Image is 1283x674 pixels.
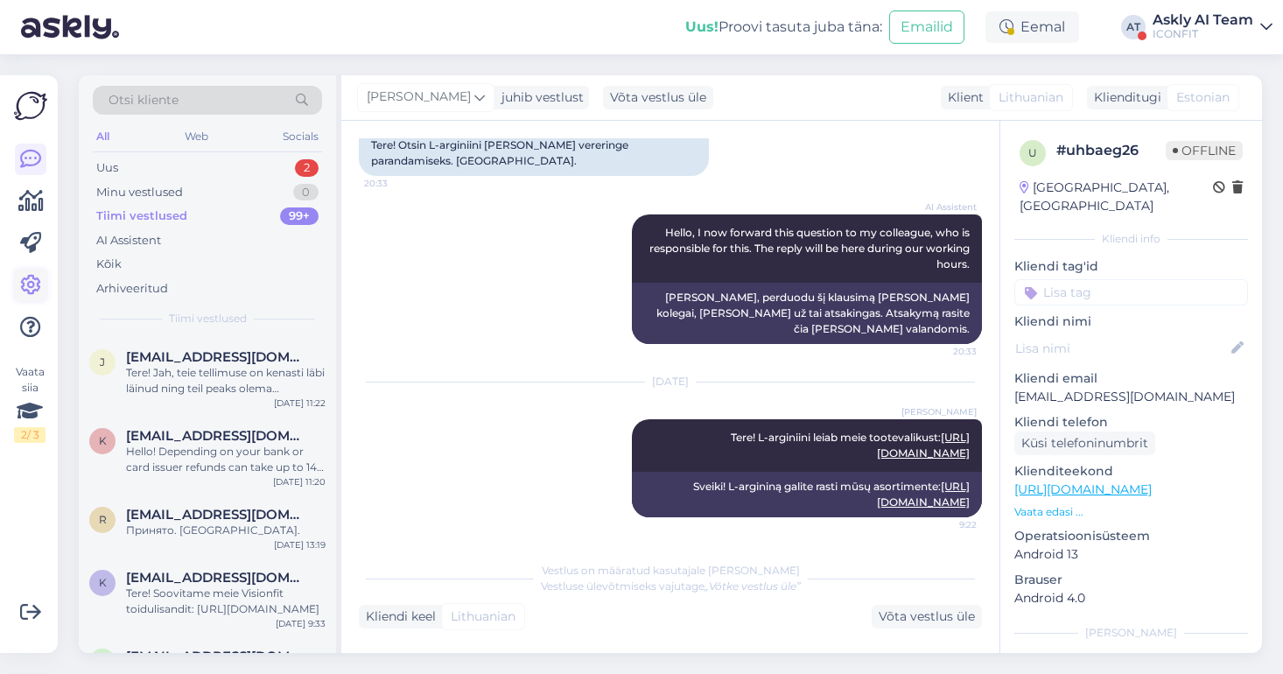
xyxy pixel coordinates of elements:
[541,579,801,593] span: Vestluse ülevõtmiseks vajutage
[901,405,977,418] span: [PERSON_NAME]
[14,364,46,443] div: Vaata siia
[985,11,1079,43] div: Eemal
[14,427,46,443] div: 2 / 3
[1014,481,1152,497] a: [URL][DOMAIN_NAME]
[731,431,970,460] span: Tere! L-arginiini leiab meie tootevalikust:
[1014,257,1248,276] p: Kliendi tag'id
[126,428,308,444] span: kulkarnichinmay53@gnail.com
[649,226,972,270] span: Hello, I now forward this question to my colleague, who is responsible for this. The reply will b...
[705,579,801,593] i: „Võtke vestlus üle”
[1014,462,1248,481] p: Klienditeekond
[1014,279,1248,305] input: Lisa tag
[280,207,319,225] div: 99+
[126,586,326,617] div: Tere! Soovitame meie Visionfit toidulisandit: [URL][DOMAIN_NAME]
[96,280,168,298] div: Arhiveeritud
[685,17,882,38] div: Proovi tasuta juba täna:
[1014,651,1248,670] p: Märkmed
[685,18,719,35] b: Uus!
[96,184,183,201] div: Minu vestlused
[911,518,977,531] span: 9:22
[99,576,107,589] span: k
[359,607,436,626] div: Kliendi keel
[1087,88,1161,107] div: Klienditugi
[1014,369,1248,388] p: Kliendi email
[96,159,118,177] div: Uus
[1014,388,1248,406] p: [EMAIL_ADDRESS][DOMAIN_NAME]
[295,159,319,177] div: 2
[96,232,161,249] div: AI Assistent
[364,177,430,190] span: 20:33
[1014,625,1248,641] div: [PERSON_NAME]
[911,345,977,358] span: 20:33
[126,523,326,538] div: Принято. [GEOGRAPHIC_DATA].
[494,88,584,107] div: juhib vestlust
[274,397,326,410] div: [DATE] 11:22
[1014,231,1248,247] div: Kliendi info
[126,507,308,523] span: redaleks@gmail.com
[911,200,977,214] span: AI Assistent
[999,88,1063,107] span: Lithuanian
[1014,571,1248,589] p: Brauser
[1153,13,1253,27] div: Askly AI Team
[1020,179,1213,215] div: [GEOGRAPHIC_DATA], [GEOGRAPHIC_DATA]
[99,434,107,447] span: k
[273,475,326,488] div: [DATE] 11:20
[1028,146,1037,159] span: u
[1176,88,1230,107] span: Estonian
[1014,312,1248,331] p: Kliendi nimi
[1153,13,1272,41] a: Askly AI TeamICONFIT
[1166,141,1243,160] span: Offline
[359,374,982,390] div: [DATE]
[1014,545,1248,564] p: Android 13
[889,11,964,44] button: Emailid
[542,564,800,577] span: Vestlus on määratud kasutajale [PERSON_NAME]
[367,88,471,107] span: [PERSON_NAME]
[1014,527,1248,545] p: Operatsioonisüsteem
[109,91,179,109] span: Otsi kliente
[181,125,212,148] div: Web
[126,444,326,475] div: Hello! Depending on your bank or card issuer refunds can take up to 14 business days. If you have...
[14,89,47,123] img: Askly Logo
[293,184,319,201] div: 0
[872,605,982,628] div: Võta vestlus üle
[603,86,713,109] div: Võta vestlus üle
[279,125,322,148] div: Socials
[96,207,187,225] div: Tiimi vestlused
[1014,432,1155,455] div: Küsi telefoninumbrit
[1015,339,1228,358] input: Lisa nimi
[632,472,982,517] div: Sveiki! L-argininą galite rasti mūsų asortimente:
[359,130,709,176] div: Tere! Otsin L-arginiini [PERSON_NAME] vereringe parandamiseks. [GEOGRAPHIC_DATA].
[1153,27,1253,41] div: ICONFIT
[126,365,326,397] div: Tere! Jah, teie tellimuse on kenasti läbi läinud ning teil peaks olema [PERSON_NAME] kohaletoimet...
[96,256,122,273] div: Kõik
[1056,140,1166,161] div: # uhbaeg26
[941,88,984,107] div: Klient
[100,355,105,369] span: j
[1121,15,1146,39] div: AT
[1014,504,1248,520] p: Vaata edasi ...
[451,607,515,626] span: Lithuanian
[274,538,326,551] div: [DATE] 13:19
[93,125,113,148] div: All
[1014,413,1248,432] p: Kliendi telefon
[126,570,308,586] span: kroosu1551@hot.ee
[632,283,982,344] div: [PERSON_NAME], perduodu šį klausimą [PERSON_NAME] kolegai, [PERSON_NAME] už tai atsakingas. Atsak...
[276,617,326,630] div: [DATE] 9:33
[1014,589,1248,607] p: Android 4.0
[169,311,247,326] span: Tiimi vestlused
[99,513,107,526] span: r
[126,649,308,664] span: siim.sepp4@gmail.com
[126,349,308,365] span: jaskrebels@inbox.lv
